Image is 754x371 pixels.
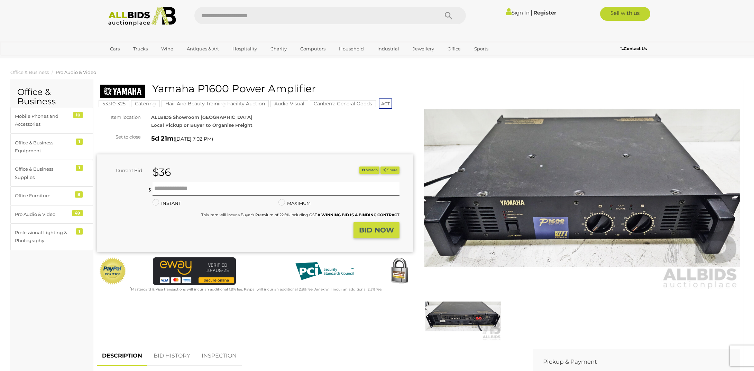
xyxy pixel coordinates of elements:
[10,205,93,223] a: Pro Audio & Video 49
[76,139,83,145] div: 1
[266,43,291,55] a: Charity
[270,101,308,106] a: Audio Visual
[359,167,379,174] li: Watch this item
[100,83,412,94] h1: Yamaha P1600 Power Amplifier
[131,100,160,107] mark: Catering
[73,112,83,118] div: 10
[175,136,212,142] span: [DATE] 7:02 PM
[270,100,308,107] mark: Audio Visual
[228,43,261,55] a: Hospitality
[131,101,160,106] a: Catering
[380,167,399,174] button: Share
[296,43,330,55] a: Computers
[310,101,376,106] a: Canberra General Goods
[182,43,223,55] a: Antiques & Art
[99,257,127,285] img: Official PayPal Seal
[76,228,83,235] div: 1
[10,134,93,160] a: Office & Business Equipment 1
[543,359,719,365] h2: Pickup & Payment
[386,257,413,285] img: Secured by Rapid SSL
[99,101,129,106] a: 53310-325
[443,43,465,55] a: Office
[431,7,466,24] button: Search
[359,167,379,174] button: Watch
[104,7,180,26] img: Allbids.com.au
[10,187,93,205] a: Office Furniture 8
[100,85,145,98] img: Yamaha P1600 Power Amplifier
[153,199,181,207] label: INSTANT
[408,43,439,55] a: Jewellery
[148,346,195,366] a: BID HISTORY
[201,212,399,217] small: This Item will incur a Buyer's Premium of 22.5% including GST.
[15,192,72,200] div: Office Furniture
[129,43,152,55] a: Trucks
[334,43,368,55] a: Household
[290,257,359,285] img: PCI DSS compliant
[531,9,532,16] span: |
[97,167,147,174] div: Current Bid
[157,43,178,55] a: Wine
[99,100,129,107] mark: 53310-325
[15,139,72,155] div: Office & Business Equipment
[196,346,242,366] a: INSPECTION
[162,100,269,107] mark: Hair And Beauty Training Facility Auction
[278,199,311,207] label: MAXIMUM
[10,160,93,187] a: Office & Business Supplies 1
[600,7,650,21] a: Sell with us
[174,136,213,142] span: ( )
[424,86,740,290] img: Yamaha P1600 Power Amplifier
[97,346,147,366] a: DESCRIPTION
[15,165,72,181] div: Office & Business Supplies
[105,43,124,55] a: Cars
[105,55,164,66] a: [GEOGRAPHIC_DATA]
[15,112,72,129] div: Mobile Phones and Accessories
[151,114,252,120] strong: ALLBIDS Showroom [GEOGRAPHIC_DATA]
[470,43,493,55] a: Sports
[620,45,649,53] a: Contact Us
[76,165,83,171] div: 1
[130,287,382,292] small: Mastercard & Visa transactions will incur an additional 1.9% fee. Paypal will incur an additional...
[153,166,171,179] strong: $36
[72,210,83,216] div: 49
[10,223,93,250] a: Professional Lighting & Photography 1
[353,222,399,238] button: BID NOW
[620,46,647,51] b: Contact Us
[75,191,83,198] div: 8
[56,69,96,75] a: Pro Audio & Video
[425,292,501,341] img: Yamaha P1600 Power Amplifier
[10,107,93,134] a: Mobile Phones and Accessories 10
[318,212,399,217] b: A WINNING BID IS A BINDING CONTRACT
[151,122,252,128] strong: Local Pickup or Buyer to Organise Freight
[17,87,86,106] h2: Office & Business
[162,101,269,106] a: Hair And Beauty Training Facility Auction
[506,9,530,16] a: Sign In
[310,100,376,107] mark: Canberra General Goods
[533,9,556,16] a: Register
[92,113,146,121] div: Item location
[379,98,392,109] span: ACT
[92,133,146,141] div: Set to close
[15,210,72,218] div: Pro Audio & Video
[15,229,72,245] div: Professional Lighting & Photography
[373,43,404,55] a: Industrial
[359,226,394,234] strong: BID NOW
[10,69,49,75] a: Office & Business
[153,257,236,285] img: eWAY Payment Gateway
[151,135,174,142] strong: 5d 21m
